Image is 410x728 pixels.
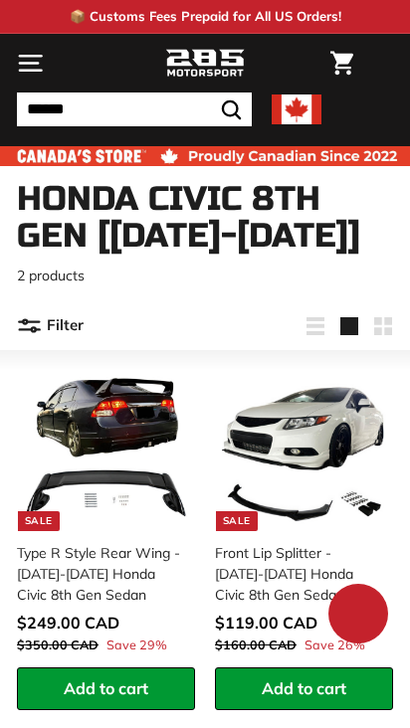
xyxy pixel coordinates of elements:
span: Add to cart [64,678,148,698]
div: Type R Style Rear Wing - [DATE]-[DATE] Honda Civic 8th Gen Sedan [17,543,183,606]
inbox-online-store-chat: Shopify online store chat [322,584,394,648]
span: Save 26% [305,636,365,654]
a: Sale 2005 honda civic front lip Front Lip Splitter - [DATE]-[DATE] Honda Civic 8th Gen Sedan Save... [215,360,393,667]
img: Logo_285_Motorsport_areodynamics_components [165,47,245,81]
input: Search [17,92,252,126]
p: 2 products [17,266,393,286]
span: $350.00 CAD [17,637,99,652]
span: Save 29% [106,636,167,654]
div: Front Lip Splitter - [DATE]-[DATE] Honda Civic 8th Gen Sedan [215,543,381,606]
p: 📦 Customs Fees Prepaid for All US Orders! [70,7,341,27]
a: Cart [320,35,363,91]
img: honda civic 2005 spoiler [24,367,188,531]
div: Sale [216,511,258,531]
span: Add to cart [262,678,346,698]
div: Sale [18,511,60,531]
span: $160.00 CAD [215,637,297,652]
span: $119.00 CAD [215,613,317,633]
button: Add to cart [215,667,393,710]
img: 2005 honda civic front lip [222,367,386,531]
span: $249.00 CAD [17,613,119,633]
h1: Honda Civic 8th Gen [[DATE]-[DATE]] [17,181,393,256]
a: Sale honda civic 2005 spoiler Type R Style Rear Wing - [DATE]-[DATE] Honda Civic 8th Gen Sedan Sa... [17,360,195,667]
button: Filter [17,302,84,350]
button: Add to cart [17,667,195,710]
